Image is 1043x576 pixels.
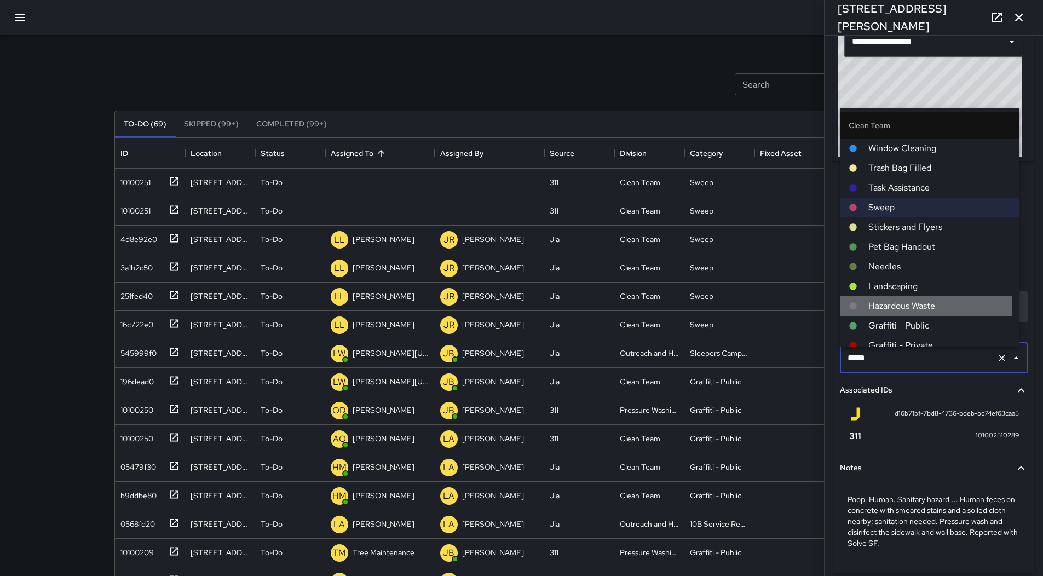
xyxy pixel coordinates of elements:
button: Skipped (99+) [175,111,247,137]
div: Pressure Washing [620,405,679,416]
div: Category [690,138,723,169]
div: Clean Team [620,462,660,473]
p: [PERSON_NAME] [353,262,414,273]
div: Outreach and Hospitality [620,348,679,359]
div: Sweep [690,262,713,273]
div: ID [115,138,185,169]
div: Jia [550,348,560,359]
span: Graffiti - Public [868,319,1011,332]
div: Jia [550,234,560,245]
div: 147 Fulton Street [191,319,250,330]
div: 311 [550,205,558,216]
div: Jia [550,462,560,473]
div: 10100251 [116,201,151,216]
div: 53 Oak Street [191,405,250,416]
div: Sleepers Campers and Loiterers [690,348,749,359]
button: Completed (99+) [247,111,336,137]
p: [PERSON_NAME] [462,490,524,501]
p: [PERSON_NAME] [462,519,524,529]
div: Sweep [690,234,713,245]
span: Window Cleaning [868,142,1011,155]
span: Task Assistance [868,181,1011,194]
div: Clean Team [620,376,660,387]
div: Clean Team [620,234,660,245]
div: 311 [550,405,558,416]
p: [PERSON_NAME][US_STATE] [353,376,429,387]
p: JR [443,319,454,332]
p: To-Do [261,348,283,359]
p: LL [334,233,345,246]
div: ID [120,138,128,169]
div: Fixed Asset [760,138,802,169]
span: Landscaping [868,280,1011,293]
p: [PERSON_NAME] [462,405,524,416]
div: 301 Grove Street [191,376,250,387]
p: To-Do [261,547,283,558]
p: To-Do [261,205,283,216]
div: Clean Team [620,291,660,302]
div: Sweep [690,319,713,330]
p: [PERSON_NAME] [462,348,524,359]
div: Clean Team [620,177,660,188]
p: [PERSON_NAME] [353,433,414,444]
p: [PERSON_NAME] [353,291,414,302]
p: To-Do [261,291,283,302]
div: 3a1b2c50 [116,258,153,273]
div: 147 Fulton Street [191,262,250,273]
p: [PERSON_NAME] [353,234,414,245]
p: [PERSON_NAME] [462,262,524,273]
button: To-Do (69) [115,111,175,137]
div: Sweep [690,177,713,188]
div: Pressure Washing [620,547,679,558]
p: To-Do [261,319,283,330]
div: Division [614,138,684,169]
div: Graffiti - Public [690,376,741,387]
p: LL [334,290,345,303]
p: LA [443,433,454,446]
div: Fixed Asset [754,138,825,169]
div: 49 South Van Ness Avenue [191,433,250,444]
div: 10100250 [116,400,153,416]
p: JR [443,290,454,303]
p: [PERSON_NAME] [462,376,524,387]
div: 16c722e0 [116,315,153,330]
div: Graffiti - Public [690,490,741,501]
p: [PERSON_NAME] [462,319,524,330]
div: 200 Van Ness Avenue [191,177,250,188]
div: 10100209 [116,543,154,558]
div: 311 [550,177,558,188]
div: Source [550,138,574,169]
span: Graffiti - Private [868,339,1011,352]
p: [PERSON_NAME] [353,319,414,330]
div: 1355 Market Street [191,490,250,501]
p: LA [443,461,454,474]
p: To-Do [261,376,283,387]
span: Hazardous Waste [868,299,1011,313]
p: [PERSON_NAME] [353,490,414,501]
p: JB [443,546,454,560]
p: [PERSON_NAME] [353,519,414,529]
p: To-Do [261,490,283,501]
div: 11 Van Ness Avenue [191,205,250,216]
p: To-Do [261,519,283,529]
p: AO [333,433,346,446]
p: Tree Maintenance [353,547,414,558]
p: LA [443,489,454,503]
div: Assigned By [440,138,483,169]
div: Jia [550,262,560,273]
p: JB [443,404,454,417]
p: LA [443,518,454,531]
div: Source [544,138,614,169]
p: [PERSON_NAME] [462,547,524,558]
div: Location [185,138,255,169]
p: [PERSON_NAME] [462,234,524,245]
p: HM [332,461,347,474]
p: To-Do [261,433,283,444]
p: [PERSON_NAME] [462,433,524,444]
div: Clean Team [620,262,660,273]
div: Status [255,138,325,169]
p: To-Do [261,234,283,245]
p: [PERSON_NAME] [353,462,414,473]
div: 0568fd20 [116,514,155,529]
div: Jia [550,490,560,501]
